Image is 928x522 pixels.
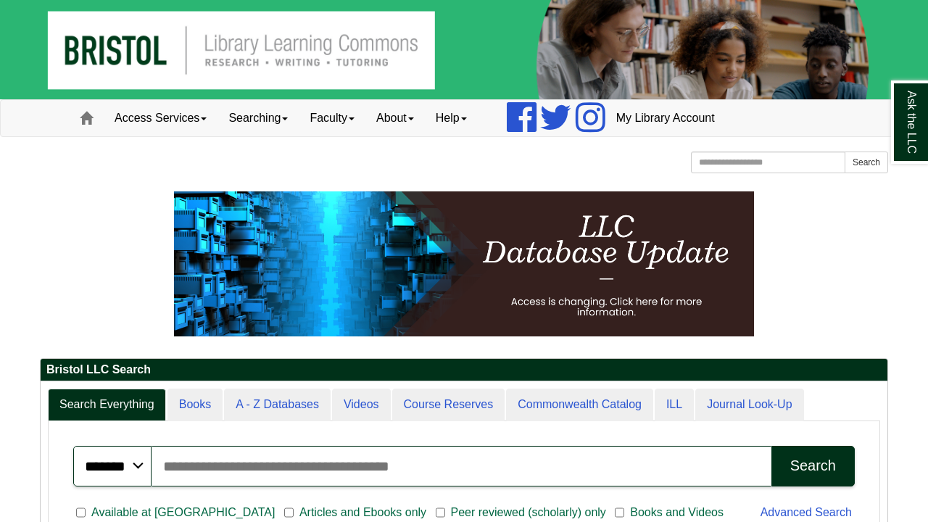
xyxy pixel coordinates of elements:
[365,100,425,136] a: About
[771,446,855,486] button: Search
[224,389,331,421] a: A - Z Databases
[76,506,86,519] input: Available at [GEOGRAPHIC_DATA]
[695,389,803,421] a: Journal Look-Up
[445,504,612,521] span: Peer reviewed (scholarly) only
[392,389,505,421] a: Course Reserves
[436,506,445,519] input: Peer reviewed (scholarly) only
[425,100,478,136] a: Help
[332,389,391,421] a: Videos
[790,457,836,474] div: Search
[104,100,217,136] a: Access Services
[761,506,852,518] a: Advanced Search
[506,389,653,421] a: Commonwealth Catalog
[217,100,299,136] a: Searching
[86,504,281,521] span: Available at [GEOGRAPHIC_DATA]
[624,504,729,521] span: Books and Videos
[605,100,726,136] a: My Library Account
[167,389,223,421] a: Books
[615,506,624,519] input: Books and Videos
[299,100,365,136] a: Faculty
[41,359,887,381] h2: Bristol LLC Search
[48,389,166,421] a: Search Everything
[845,152,888,173] button: Search
[284,506,294,519] input: Articles and Ebooks only
[174,191,754,336] img: HTML tutorial
[294,504,432,521] span: Articles and Ebooks only
[655,389,694,421] a: ILL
